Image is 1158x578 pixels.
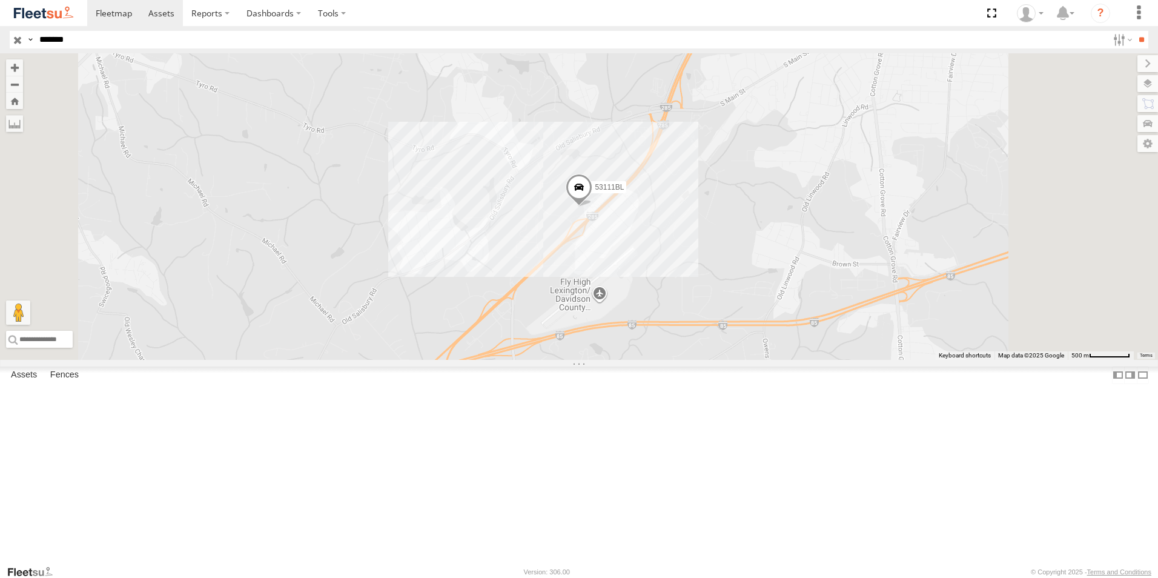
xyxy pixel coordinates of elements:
[6,76,23,93] button: Zoom out
[1112,367,1124,384] label: Dock Summary Table to the Left
[44,367,85,384] label: Fences
[1124,367,1136,384] label: Dock Summary Table to the Right
[595,183,624,191] span: 53111BL
[1013,4,1048,22] div: Taylor Hager
[12,5,75,21] img: fleetsu-logo-horizontal.svg
[1071,352,1089,359] span: 500 m
[1087,568,1151,576] a: Terms and Conditions
[6,301,30,325] button: Drag Pegman onto the map to open Street View
[6,93,23,109] button: Zoom Home
[1031,568,1151,576] div: © Copyright 2025 -
[524,568,570,576] div: Version: 306.00
[7,566,62,578] a: Visit our Website
[6,59,23,76] button: Zoom in
[1068,351,1134,360] button: Map Scale: 500 m per 64 pixels
[998,352,1064,359] span: Map data ©2025 Google
[939,351,991,360] button: Keyboard shortcuts
[1137,367,1149,384] label: Hide Summary Table
[5,367,43,384] label: Assets
[1108,31,1134,48] label: Search Filter Options
[1137,135,1158,152] label: Map Settings
[6,115,23,132] label: Measure
[25,31,35,48] label: Search Query
[1091,4,1110,23] i: ?
[1140,353,1153,358] a: Terms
